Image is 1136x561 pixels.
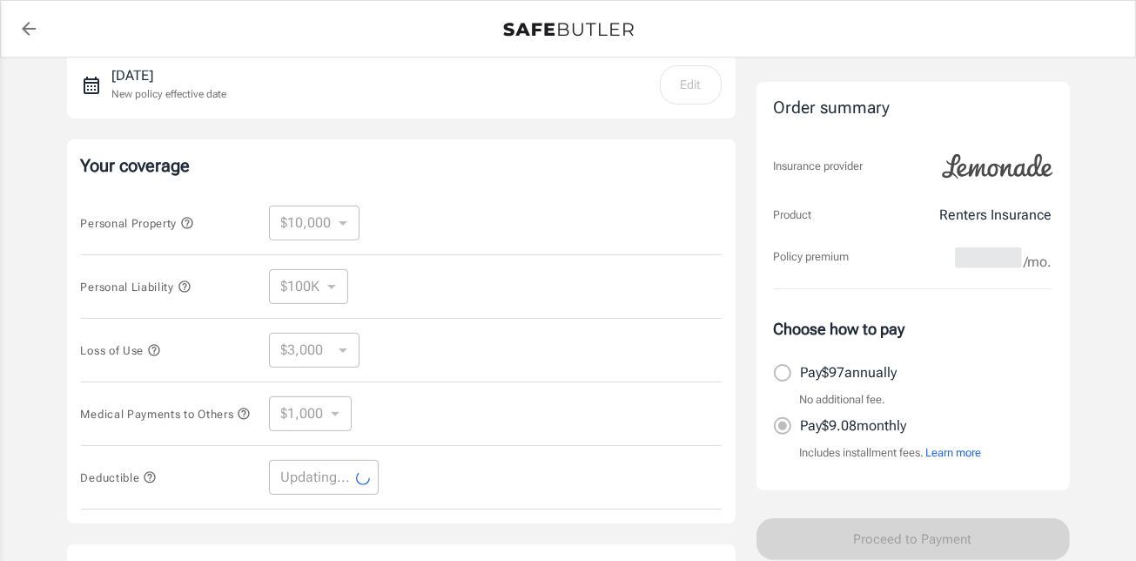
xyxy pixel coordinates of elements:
[503,23,634,37] img: Back to quotes
[81,467,158,488] button: Deductible
[81,344,161,357] span: Loss of Use
[774,96,1052,121] div: Order summary
[81,213,194,233] button: Personal Property
[81,340,161,361] button: Loss of Use
[926,444,982,462] button: Learn more
[774,158,864,175] p: Insurance provider
[81,276,192,297] button: Personal Liability
[774,248,850,266] p: Policy premium
[932,142,1063,191] img: Lemonade
[81,153,722,178] p: Your coverage
[11,11,46,46] a: back to quotes
[112,65,227,86] p: [DATE]
[81,471,158,484] span: Deductible
[801,362,897,383] p: Pay $97 annually
[940,205,1052,226] p: Renters Insurance
[81,217,194,230] span: Personal Property
[81,403,252,424] button: Medical Payments to Others
[81,280,192,294] span: Personal Liability
[81,75,102,96] svg: New policy start date
[800,444,982,462] p: Includes installment fees.
[112,86,227,102] p: New policy effective date
[801,416,907,436] p: Pay $9.08 monthly
[1025,250,1052,274] span: /mo.
[81,408,252,421] span: Medical Payments to Others
[800,391,886,409] p: No additional fee.
[774,317,1052,341] p: Choose how to pay
[774,206,812,224] p: Product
